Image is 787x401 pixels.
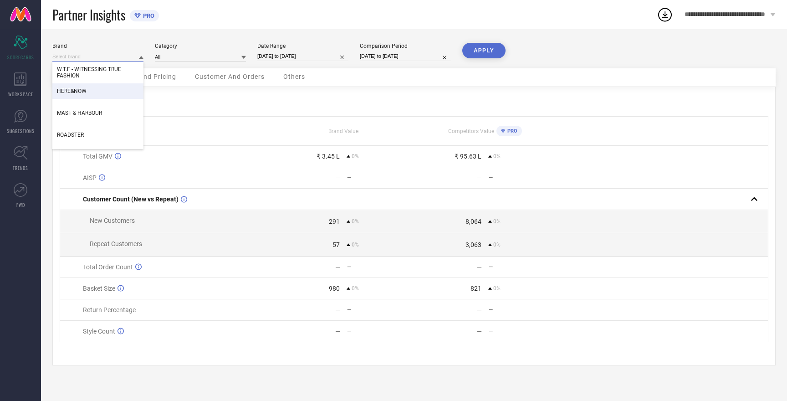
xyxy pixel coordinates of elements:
[335,328,340,335] div: —
[462,43,506,58] button: APPLY
[347,175,414,181] div: —
[360,51,451,61] input: Select comparison period
[90,240,142,247] span: Repeat Customers
[352,285,359,292] span: 0%
[155,43,246,49] div: Category
[52,5,125,24] span: Partner Insights
[195,73,265,80] span: Customer And Orders
[493,285,501,292] span: 0%
[83,195,179,203] span: Customer Count (New vs Repeat)
[489,307,555,313] div: —
[283,73,305,80] span: Others
[7,128,35,134] span: SUGGESTIONS
[90,217,135,224] span: New Customers
[83,285,115,292] span: Basket Size
[335,263,340,271] div: —
[352,218,359,225] span: 0%
[257,43,348,49] div: Date Range
[317,153,340,160] div: ₹ 3.45 L
[257,51,348,61] input: Select date range
[347,264,414,270] div: —
[465,241,481,248] div: 3,063
[52,105,143,121] div: MAST & HARBOUR
[52,43,143,49] div: Brand
[141,12,154,19] span: PRO
[83,153,112,160] span: Total GMV
[505,128,517,134] span: PRO
[16,201,25,208] span: FWD
[352,242,359,248] span: 0%
[352,153,359,159] span: 0%
[477,328,482,335] div: —
[329,285,340,292] div: 980
[328,128,358,134] span: Brand Value
[465,218,481,225] div: 8,064
[455,153,481,160] div: ₹ 95.63 L
[657,6,673,23] div: Open download list
[7,54,34,61] span: SCORECARDS
[493,242,501,248] span: 0%
[57,66,139,79] span: W.T.F - WITNESSING TRUE FASHION
[83,306,136,314] span: Return Percentage
[52,83,143,99] div: HERE&NOW
[360,43,451,49] div: Comparison Period
[83,263,133,271] span: Total Order Count
[332,241,340,248] div: 57
[52,62,143,83] div: W.T.F - WITNESSING TRUE FASHION
[335,306,340,314] div: —
[57,132,84,138] span: ROADSTER
[489,175,555,181] div: —
[52,52,143,62] input: Select brand
[477,263,482,271] div: —
[60,94,768,105] div: Metrics
[83,328,115,335] span: Style Count
[329,218,340,225] div: 291
[8,91,33,98] span: WORKSPACE
[493,218,501,225] span: 0%
[335,174,340,181] div: —
[477,174,482,181] div: —
[448,128,494,134] span: Competitors Value
[477,306,482,314] div: —
[347,328,414,334] div: —
[52,127,143,143] div: ROADSTER
[83,174,97,181] span: AISP
[57,110,102,116] span: MAST & HARBOUR
[470,285,481,292] div: 821
[489,328,555,334] div: —
[493,153,501,159] span: 0%
[13,165,28,171] span: TRENDS
[489,264,555,270] div: —
[347,307,414,313] div: —
[57,88,87,94] span: HERE&NOW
